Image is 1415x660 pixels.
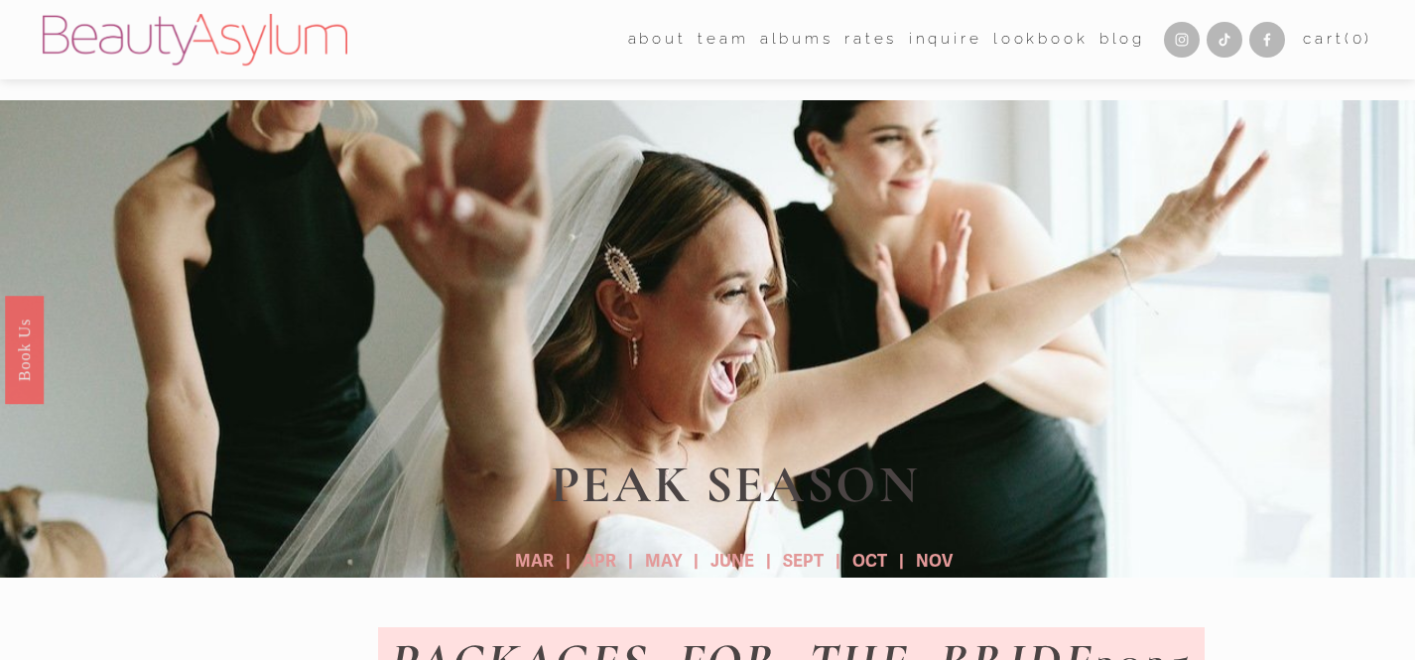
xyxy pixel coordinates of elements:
a: Inquire [909,25,982,56]
a: folder dropdown [628,25,687,56]
a: Rates [844,25,897,56]
a: Facebook [1249,22,1285,58]
a: Lookbook [993,25,1089,56]
a: Book Us [5,295,44,403]
span: team [698,26,748,54]
a: albums [760,25,834,56]
span: 0 [1352,30,1365,48]
a: folder dropdown [698,25,748,56]
a: Instagram [1164,22,1200,58]
a: 0 items in cart [1303,26,1372,54]
span: ( ) [1345,30,1372,48]
span: about [628,26,687,54]
a: Blog [1099,25,1145,56]
strong: MAR | APR | MAY | JUNE | SEPT | OCT | NOV [515,551,953,572]
strong: PEAK SEASON [551,453,921,516]
a: TikTok [1207,22,1242,58]
img: Beauty Asylum | Bridal Hair &amp; Makeup Charlotte &amp; Atlanta [43,14,347,66]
